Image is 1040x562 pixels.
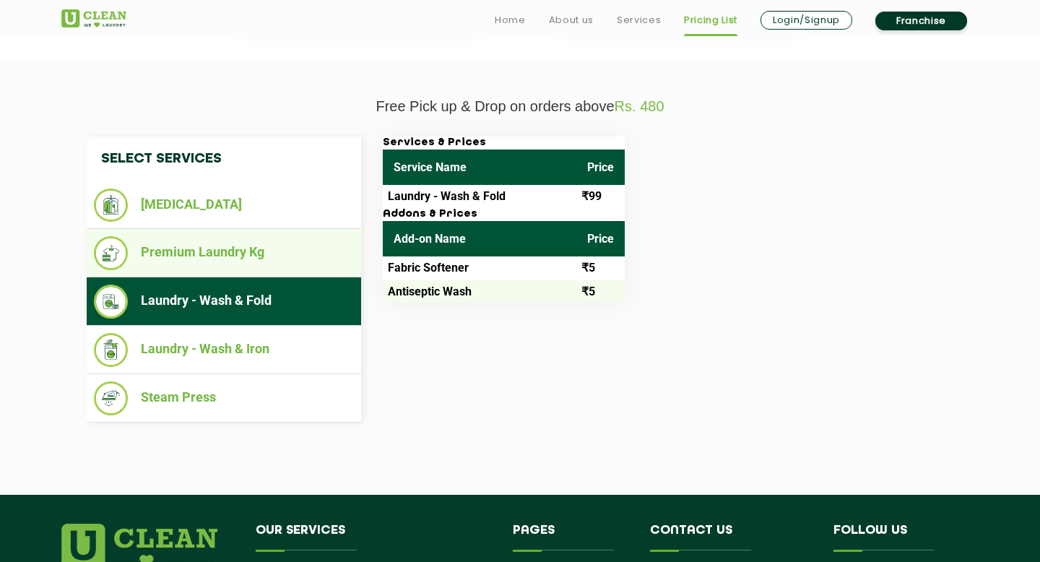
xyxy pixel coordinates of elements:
td: Antiseptic Wash [383,280,576,303]
th: Add-on Name [383,221,576,256]
span: Rs. 480 [615,98,664,114]
li: Premium Laundry Kg [94,236,354,270]
h4: Follow us [833,524,961,551]
td: Laundry - Wash & Fold [383,185,576,208]
a: Home [495,12,526,29]
li: Steam Press [94,381,354,415]
p: Free Pick up & Drop on orders above [61,98,979,115]
a: Franchise [875,12,967,30]
h4: Pages [513,524,629,551]
li: [MEDICAL_DATA] [94,189,354,222]
th: Service Name [383,150,576,185]
img: Laundry - Wash & Iron [94,333,128,367]
h4: Contact us [650,524,812,551]
a: Services [617,12,661,29]
img: Laundry - Wash & Fold [94,285,128,319]
th: Price [576,150,625,185]
td: ₹99 [576,185,625,208]
td: Fabric Softener [383,256,576,280]
li: Laundry - Wash & Iron [94,333,354,367]
img: Dry Cleaning [94,189,128,222]
h4: Our Services [256,524,491,551]
img: Premium Laundry Kg [94,236,128,270]
h3: Services & Prices [383,137,625,150]
img: Steam Press [94,381,128,415]
a: About us [549,12,594,29]
th: Price [576,221,625,256]
td: ₹5 [576,280,625,303]
li: Laundry - Wash & Fold [94,285,354,319]
td: ₹5 [576,256,625,280]
h3: Addons & Prices [383,208,625,221]
img: UClean Laundry and Dry Cleaning [61,9,126,27]
a: Pricing List [684,12,737,29]
h4: Select Services [87,137,361,181]
a: Login/Signup [760,11,852,30]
